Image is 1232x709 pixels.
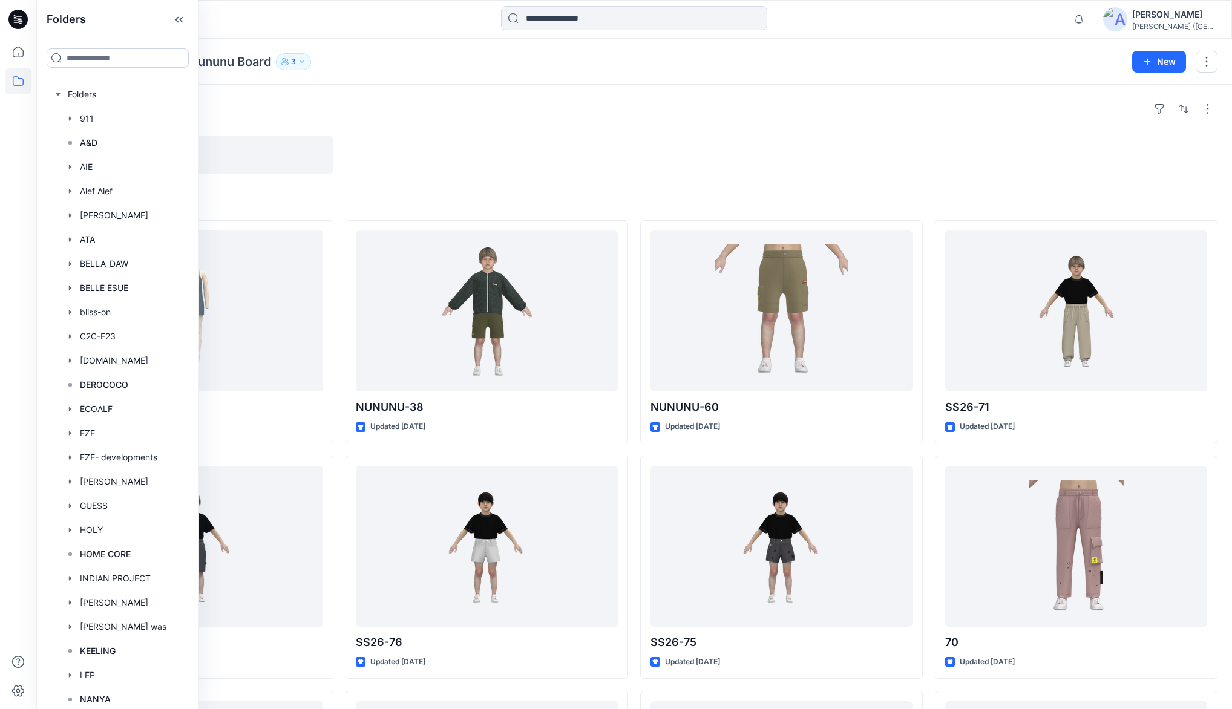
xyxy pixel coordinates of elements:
[650,399,913,416] p: NUNUNU-60
[665,656,720,668] p: Updated [DATE]
[80,377,128,392] p: DEROCOCO
[650,466,913,627] a: SS26-75
[650,230,913,391] a: NUNUNU-60
[945,466,1207,627] a: 70
[650,634,913,651] p: SS26-75
[356,634,618,651] p: SS26-76
[356,466,618,627] a: SS26-76
[291,55,296,68] p: 3
[80,547,131,561] p: HOME CORE
[1132,22,1217,31] div: [PERSON_NAME] ([GEOGRAPHIC_DATA]) Exp...
[945,230,1207,391] a: SS26-71
[960,420,1015,433] p: Updated [DATE]
[945,634,1207,651] p: 70
[370,420,425,433] p: Updated [DATE]
[191,53,271,70] p: nununu Board
[1132,51,1186,73] button: New
[77,146,324,163] p: DEROCOCO
[370,656,425,668] p: Updated [DATE]
[80,136,97,150] p: A&D
[1103,7,1127,31] img: avatar
[51,194,1217,208] h4: Styles
[276,53,311,70] button: 3
[945,399,1207,416] p: SS26-71
[1132,7,1217,22] div: [PERSON_NAME]
[960,656,1015,668] p: Updated [DATE]
[665,420,720,433] p: Updated [DATE]
[80,644,116,658] p: KEELING
[356,230,618,391] a: NUNUNU-38
[356,399,618,416] p: NUNUNU-38
[80,692,111,707] p: NANYA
